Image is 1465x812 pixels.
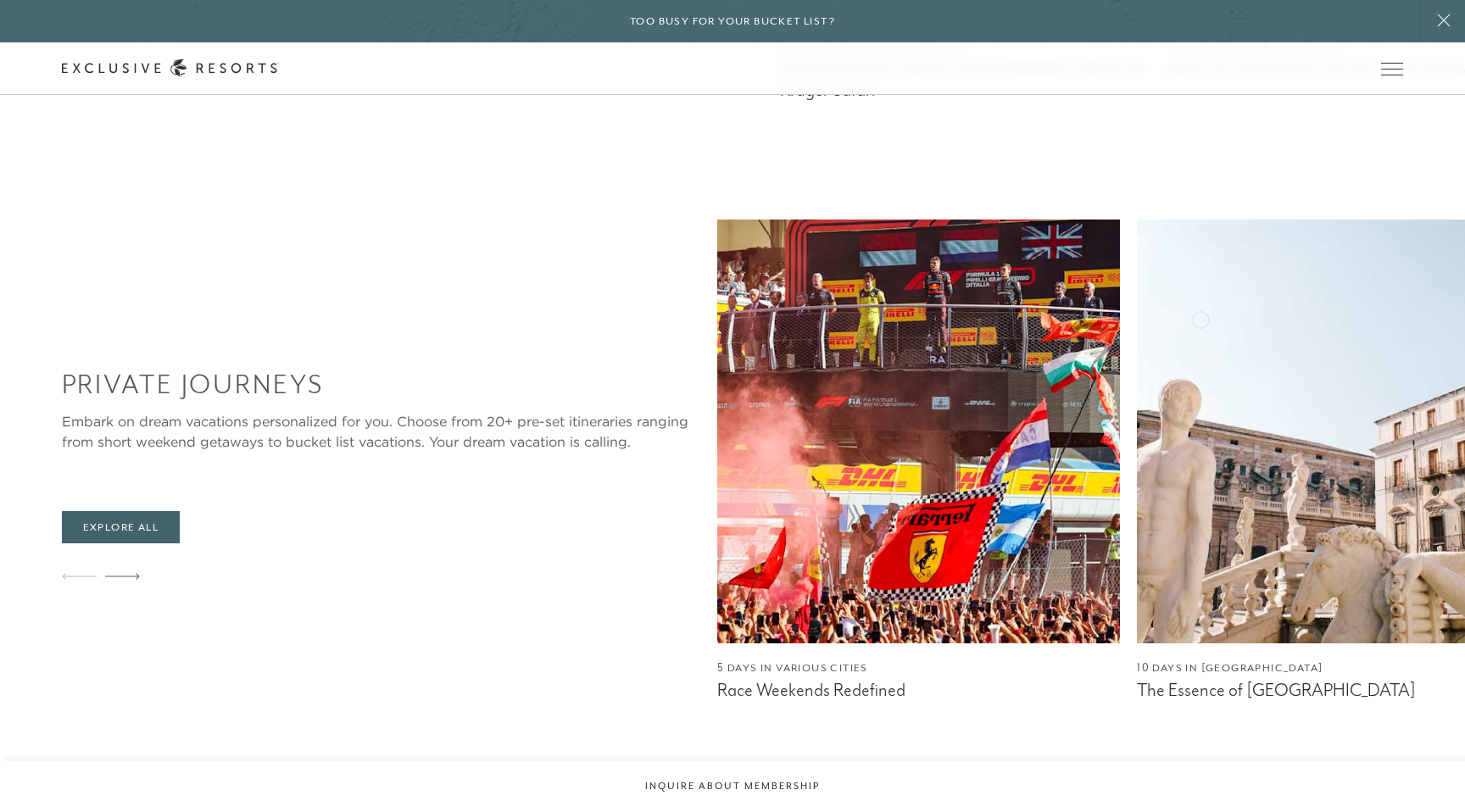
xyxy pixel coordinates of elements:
[62,411,701,452] div: Embark on dream vacations personalized for you. Choose from 20+ pre-set itineraries ranging from ...
[717,680,1120,701] figcaption: Race Weekends Redefined
[1381,63,1403,75] button: Open navigation
[1387,734,1465,812] iframe: Qualified Messenger
[717,660,1120,676] figcaption: 5 Days in Various Cities
[62,511,180,543] a: Explore All
[630,14,835,30] h6: Too busy for your bucket list?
